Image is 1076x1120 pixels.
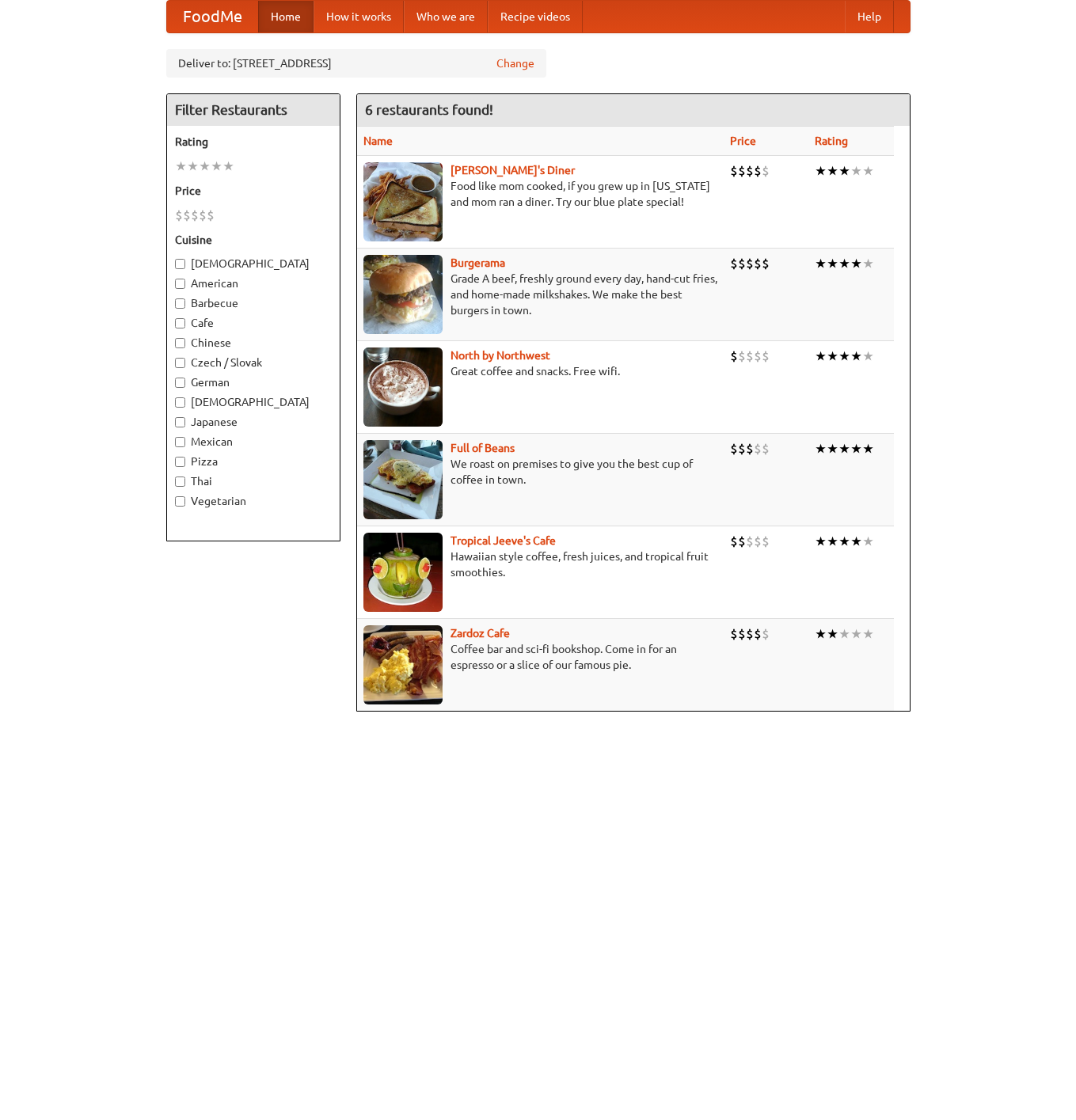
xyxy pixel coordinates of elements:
[175,335,332,351] label: Chinese
[850,440,862,457] li: ★
[451,349,550,362] a: North by Northwest
[363,641,717,673] p: Coffee bar and sci-fi bookshop. Come in for an espresso or a slice of our famous pie.
[738,625,746,643] li: $
[754,533,762,550] li: $
[363,456,717,488] p: We roast on premises to give you the best cup of coffee in town.
[175,378,185,388] input: German
[183,207,191,224] li: $
[187,158,199,175] li: ★
[258,1,314,32] a: Home
[314,1,404,32] a: How it works
[175,355,332,370] label: Czech / Slovak
[862,255,874,272] li: ★
[738,255,746,272] li: $
[827,625,838,643] li: ★
[746,625,754,643] li: $
[838,625,850,643] li: ★
[451,164,575,177] a: [PERSON_NAME]'s Diner
[363,271,717,318] p: Grade A beef, freshly ground every day, hand-cut fries, and home-made milkshakes. We make the bes...
[746,255,754,272] li: $
[815,625,827,643] li: ★
[850,625,862,643] li: ★
[738,347,746,365] li: $
[762,162,770,180] li: $
[363,347,443,427] img: north.jpg
[762,440,770,457] li: $
[815,347,827,365] li: ★
[730,625,738,643] li: $
[862,625,874,643] li: ★
[175,275,332,291] label: American
[730,255,738,272] li: $
[451,534,556,547] b: Tropical Jeeve's Cafe
[175,315,332,331] label: Cafe
[754,440,762,457] li: $
[363,363,717,379] p: Great coffee and snacks. Free wifi.
[365,102,493,117] ng-pluralize: 6 restaurants found!
[175,338,185,348] input: Chinese
[762,255,770,272] li: $
[850,533,862,550] li: ★
[175,496,185,507] input: Vegetarian
[850,255,862,272] li: ★
[815,440,827,457] li: ★
[175,394,332,410] label: [DEMOGRAPHIC_DATA]
[754,347,762,365] li: $
[815,135,848,147] a: Rating
[199,158,211,175] li: ★
[754,625,762,643] li: $
[175,259,185,269] input: [DEMOGRAPHIC_DATA]
[175,256,332,271] label: [DEMOGRAPHIC_DATA]
[838,440,850,457] li: ★
[363,625,443,704] img: zardoz.jpg
[862,347,874,365] li: ★
[363,162,443,241] img: sallys.jpg
[175,454,332,469] label: Pizza
[815,162,827,180] li: ★
[175,434,332,450] label: Mexican
[363,533,443,612] img: jeeves.jpg
[167,1,258,32] a: FoodMe
[175,183,332,199] h5: Price
[175,279,185,289] input: American
[827,533,838,550] li: ★
[496,55,534,71] a: Change
[175,457,185,467] input: Pizza
[850,347,862,365] li: ★
[451,627,510,640] a: Zardoz Cafe
[175,374,332,390] label: German
[762,625,770,643] li: $
[730,440,738,457] li: $
[451,442,515,454] a: Full of Beans
[207,207,215,224] li: $
[827,255,838,272] li: ★
[827,440,838,457] li: ★
[175,134,332,150] h5: Rating
[175,437,185,447] input: Mexican
[838,347,850,365] li: ★
[862,533,874,550] li: ★
[730,135,756,147] a: Price
[166,49,546,78] div: Deliver to: [STREET_ADDRESS]
[175,397,185,408] input: [DEMOGRAPHIC_DATA]
[175,207,183,224] li: $
[363,135,393,147] a: Name
[175,298,185,309] input: Barbecue
[404,1,488,32] a: Who we are
[175,414,332,430] label: Japanese
[838,255,850,272] li: ★
[175,318,185,328] input: Cafe
[175,417,185,427] input: Japanese
[175,493,332,509] label: Vegetarian
[222,158,234,175] li: ★
[191,207,199,224] li: $
[738,440,746,457] li: $
[730,533,738,550] li: $
[363,255,443,334] img: burgerama.jpg
[815,255,827,272] li: ★
[730,162,738,180] li: $
[199,207,207,224] li: $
